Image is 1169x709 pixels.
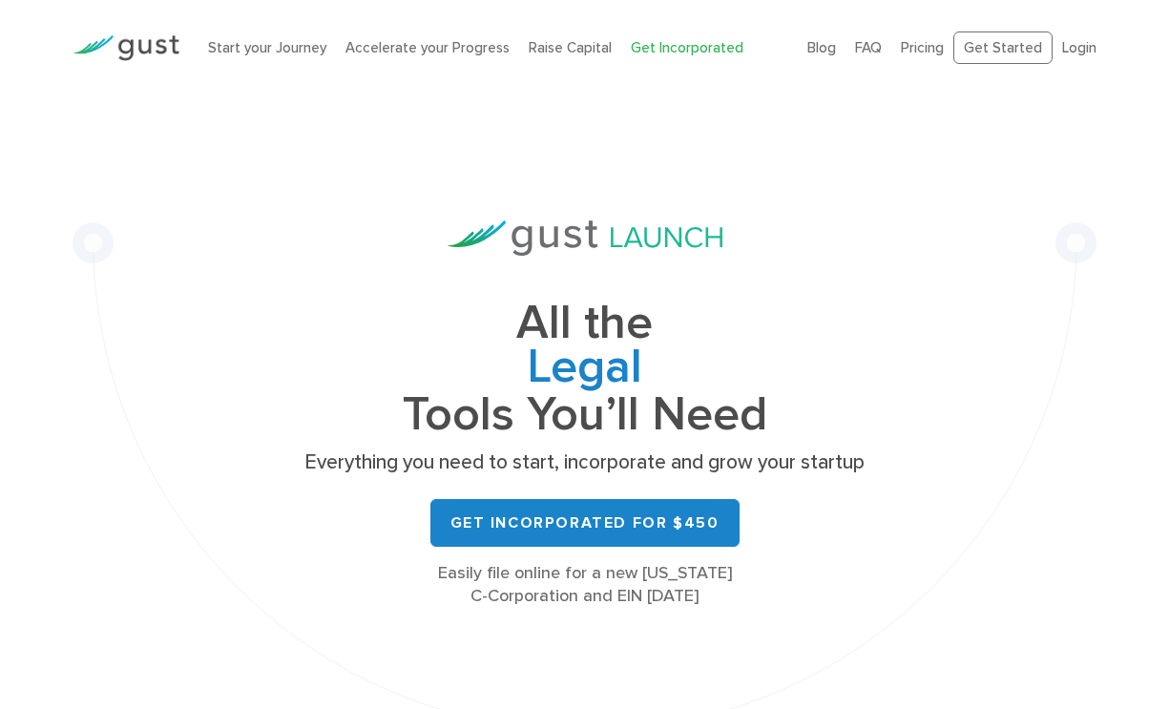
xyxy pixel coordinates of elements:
[299,449,871,476] p: Everything you need to start, incorporate and grow your startup
[448,220,722,256] img: Gust Launch Logo
[855,39,882,56] a: FAQ
[901,39,944,56] a: Pricing
[631,39,743,56] a: Get Incorporated
[1062,39,1096,56] a: Login
[807,39,836,56] a: Blog
[299,562,871,608] div: Easily file online for a new [US_STATE] C-Corporation and EIN [DATE]
[529,39,612,56] a: Raise Capital
[299,345,871,393] span: Legal
[299,302,871,436] h1: All the Tools You’ll Need
[430,499,740,547] a: Get Incorporated for $450
[73,35,179,61] img: Gust Logo
[208,39,326,56] a: Start your Journey
[953,31,1053,65] a: Get Started
[345,39,510,56] a: Accelerate your Progress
